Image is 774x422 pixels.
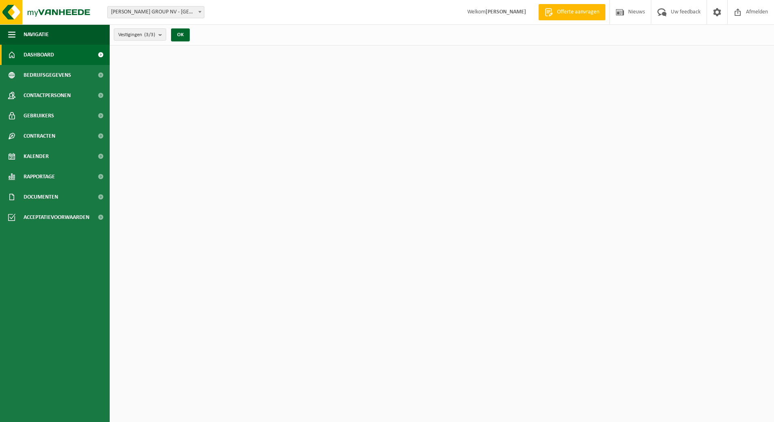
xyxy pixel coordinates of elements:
[555,8,601,16] span: Offerte aanvragen
[538,4,605,20] a: Offerte aanvragen
[24,85,71,106] span: Contactpersonen
[107,6,204,18] span: LEMAHIEU GROUP NV - GENT
[24,24,49,45] span: Navigatie
[24,126,55,146] span: Contracten
[108,6,204,18] span: LEMAHIEU GROUP NV - GENT
[114,28,166,41] button: Vestigingen(3/3)
[144,32,155,37] count: (3/3)
[486,9,526,15] strong: [PERSON_NAME]
[24,65,71,85] span: Bedrijfsgegevens
[118,29,155,41] span: Vestigingen
[171,28,190,41] button: OK
[24,106,54,126] span: Gebruikers
[24,187,58,207] span: Documenten
[24,146,49,167] span: Kalender
[24,207,89,227] span: Acceptatievoorwaarden
[24,45,54,65] span: Dashboard
[24,167,55,187] span: Rapportage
